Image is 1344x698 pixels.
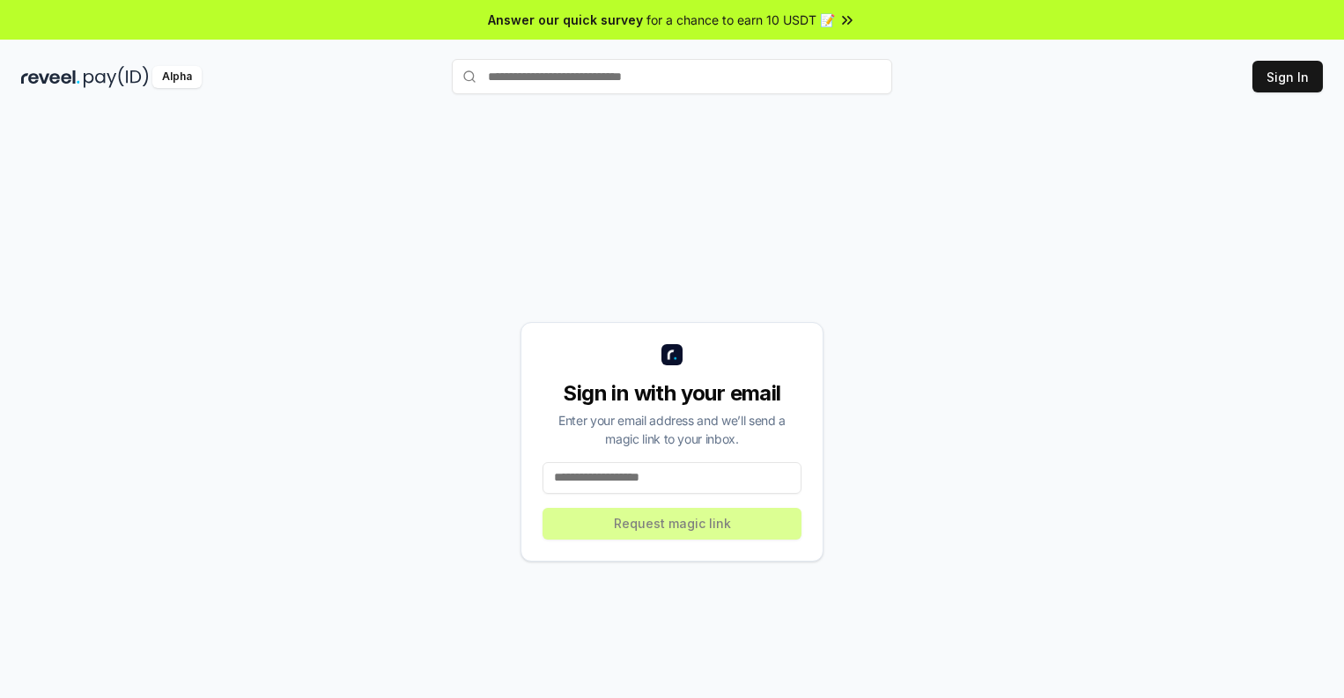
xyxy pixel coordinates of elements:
[543,411,801,448] div: Enter your email address and we’ll send a magic link to your inbox.
[21,66,80,88] img: reveel_dark
[1252,61,1323,92] button: Sign In
[84,66,149,88] img: pay_id
[661,344,683,365] img: logo_small
[646,11,835,29] span: for a chance to earn 10 USDT 📝
[543,379,801,408] div: Sign in with your email
[488,11,643,29] span: Answer our quick survey
[152,66,202,88] div: Alpha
